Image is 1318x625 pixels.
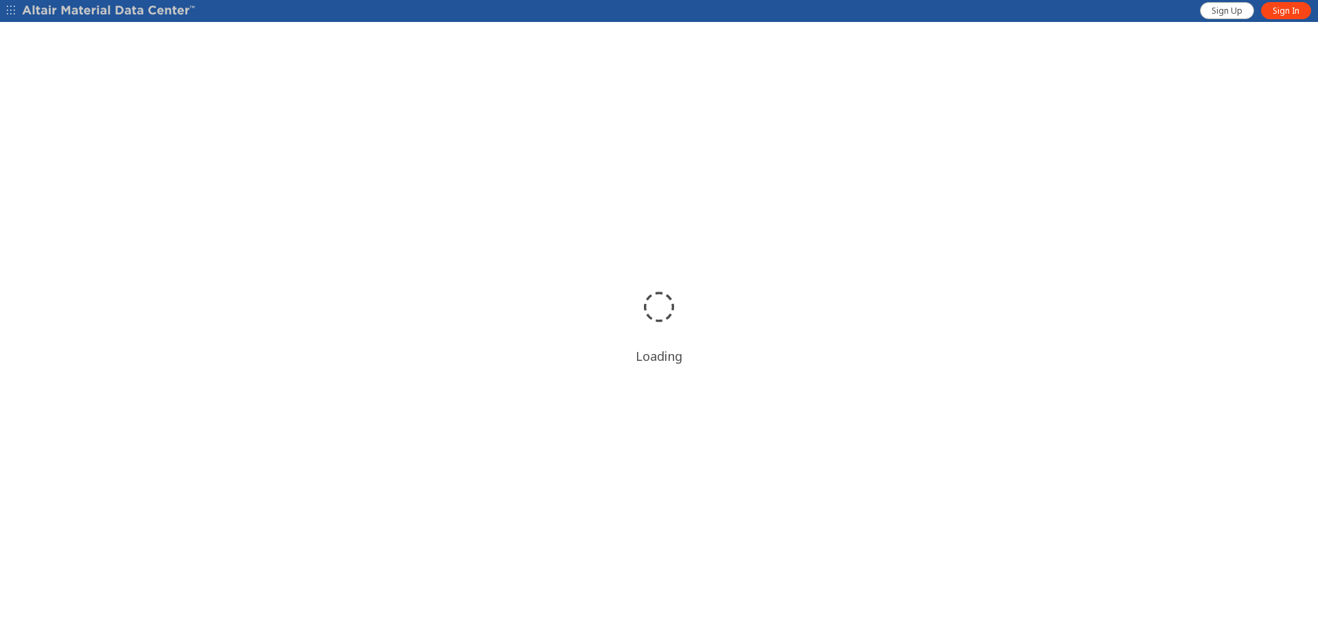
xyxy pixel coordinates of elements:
span: Sign In [1273,5,1299,16]
img: Altair Material Data Center [22,4,197,18]
span: Sign Up [1212,5,1242,16]
a: Sign In [1261,2,1311,19]
a: Sign Up [1200,2,1254,19]
div: Loading [636,348,682,364]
